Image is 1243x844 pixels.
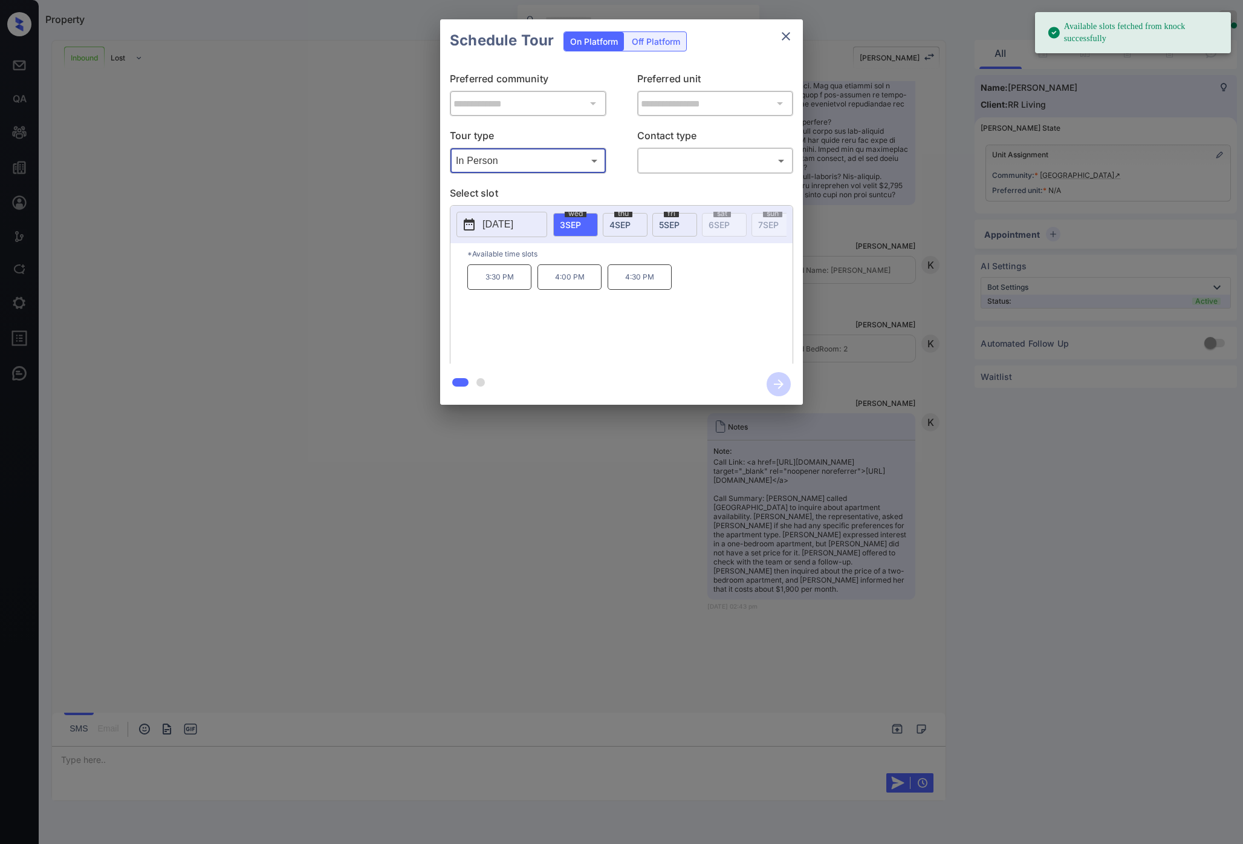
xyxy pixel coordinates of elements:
[637,128,794,148] p: Contact type
[456,212,547,237] button: [DATE]
[614,210,632,217] span: thu
[774,24,798,48] button: close
[450,71,606,91] p: Preferred community
[467,264,531,290] p: 3:30 PM
[608,264,672,290] p: 4:30 PM
[482,217,513,232] p: [DATE]
[450,186,793,205] p: Select slot
[603,213,647,237] div: date-select
[652,213,697,237] div: date-select
[1047,16,1221,50] div: Available slots fetched from knock successfully
[537,264,602,290] p: 4:00 PM
[560,220,581,230] span: 3 SEP
[553,213,598,237] div: date-select
[626,32,686,51] div: Off Platform
[565,210,586,217] span: wed
[664,210,679,217] span: fri
[659,220,680,230] span: 5 SEP
[609,220,631,230] span: 4 SEP
[467,243,793,264] p: *Available time slots
[564,32,624,51] div: On Platform
[440,19,563,62] h2: Schedule Tour
[453,151,603,171] div: In Person
[450,128,606,148] p: Tour type
[637,71,794,91] p: Preferred unit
